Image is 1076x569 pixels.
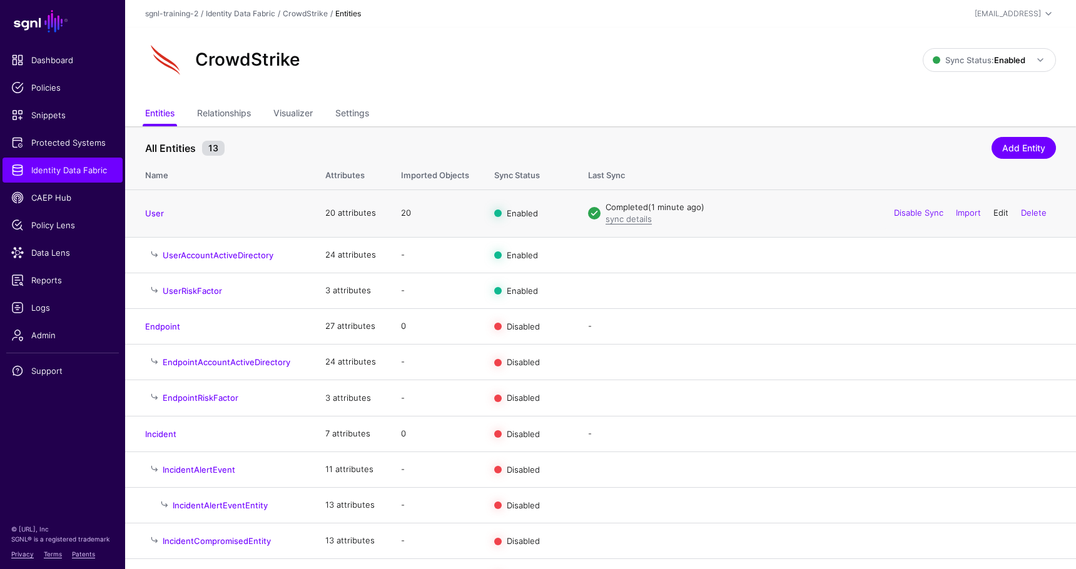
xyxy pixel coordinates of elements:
a: Incident [145,429,176,439]
td: 24 attributes [313,237,388,273]
a: SGNL [8,8,118,35]
span: Enabled [507,249,538,259]
th: Name [125,157,313,189]
a: Visualizer [273,103,313,126]
span: Disabled [507,357,540,367]
small: 13 [202,141,225,156]
span: Disabled [507,321,540,331]
span: Sync Status: [933,55,1025,65]
div: / [328,8,335,19]
td: 24 attributes [313,345,388,380]
a: Relationships [197,103,251,126]
span: Policy Lens [11,219,114,231]
div: / [198,8,206,19]
a: Edit [993,208,1008,218]
a: IncidentAlertEvent [163,465,235,475]
td: 3 attributes [313,380,388,416]
a: Disable Sync [894,208,943,218]
th: Attributes [313,157,388,189]
td: 0 [388,308,482,344]
span: Disabled [507,536,540,546]
strong: Entities [335,9,361,18]
td: - [388,273,482,308]
a: IncidentAlertEventEntity [173,500,268,510]
a: Logs [3,295,123,320]
span: Identity Data Fabric [11,164,114,176]
a: Endpoint [145,321,180,331]
a: Dashboard [3,48,123,73]
span: Logs [11,301,114,314]
td: - [388,237,482,273]
div: Completed (1 minute ago) [606,201,1056,214]
td: 7 attributes [313,416,388,451]
a: Identity Data Fabric [206,9,275,18]
td: - [388,451,482,487]
span: Disabled [507,500,540,510]
a: Patents [72,550,95,558]
p: © [URL], Inc [11,524,114,534]
span: Protected Systems [11,136,114,149]
a: sync details [606,214,652,224]
a: IncidentCompromisedEntity [163,536,271,546]
a: UserRiskFactor [163,286,222,296]
td: - [388,523,482,559]
td: 20 [388,189,482,237]
a: Admin [3,323,123,348]
p: SGNL® is a registered trademark [11,534,114,544]
span: CAEP Hub [11,191,114,204]
td: - [388,487,482,523]
a: Policy Lens [3,213,123,238]
span: Admin [11,329,114,341]
a: sgnl-training-2 [145,9,198,18]
h2: CrowdStrike [195,49,300,71]
a: Data Lens [3,240,123,265]
span: Disabled [507,428,540,438]
span: Policies [11,81,114,94]
td: 13 attributes [313,487,388,523]
a: Import [956,208,981,218]
a: Terms [44,550,62,558]
app-datasources-item-entities-syncstatus: - [588,321,592,331]
a: Reports [3,268,123,293]
img: svg+xml;base64,PHN2ZyB3aWR0aD0iNjQiIGhlaWdodD0iNjQiIHZpZXdCb3g9IjAgMCA2NCA2NCIgZmlsbD0ibm9uZSIgeG... [145,40,185,80]
td: 27 attributes [313,308,388,344]
div: [EMAIL_ADDRESS] [975,8,1041,19]
span: Dashboard [11,54,114,66]
a: Snippets [3,103,123,128]
th: Imported Objects [388,157,482,189]
a: Entities [145,103,175,126]
span: All Entities [142,141,199,156]
span: Reports [11,274,114,286]
a: Delete [1021,208,1047,218]
td: 3 attributes [313,273,388,308]
td: 0 [388,416,482,451]
a: Identity Data Fabric [3,158,123,183]
td: 13 attributes [313,523,388,559]
span: Snippets [11,109,114,121]
a: Policies [3,75,123,100]
th: Sync Status [482,157,576,189]
a: Add Entity [992,137,1056,159]
a: CAEP Hub [3,185,123,210]
td: 20 attributes [313,189,388,237]
a: Settings [335,103,369,126]
span: Disabled [507,464,540,474]
a: Protected Systems [3,130,123,155]
a: EndpointRiskFactor [163,393,238,403]
strong: Enabled [994,55,1025,65]
a: CrowdStrike [283,9,328,18]
span: Enabled [507,285,538,295]
a: User [145,208,164,218]
span: Disabled [507,393,540,403]
a: Privacy [11,550,34,558]
a: EndpointAccountActiveDirectory [163,357,290,367]
th: Last Sync [576,157,1076,189]
span: Enabled [507,208,538,218]
div: / [275,8,283,19]
app-datasources-item-entities-syncstatus: - [588,428,592,438]
span: Support [11,365,114,377]
td: 11 attributes [313,451,388,487]
a: UserAccountActiveDirectory [163,250,273,260]
td: - [388,380,482,416]
td: - [388,345,482,380]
